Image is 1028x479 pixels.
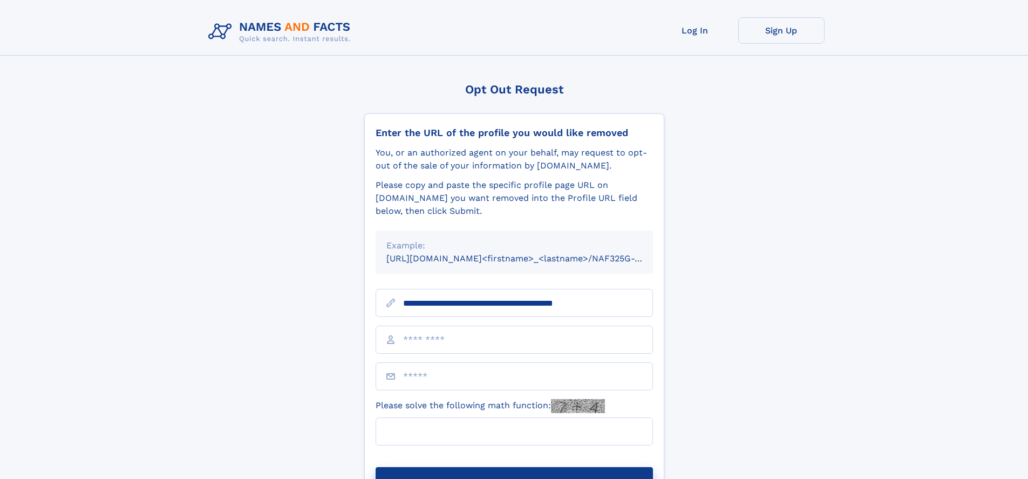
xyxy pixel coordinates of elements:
div: Opt Out Request [364,83,664,96]
div: Please copy and paste the specific profile page URL on [DOMAIN_NAME] you want removed into the Pr... [376,179,653,218]
div: Example: [386,239,642,252]
img: Logo Names and Facts [204,17,359,46]
div: You, or an authorized agent on your behalf, may request to opt-out of the sale of your informatio... [376,146,653,172]
label: Please solve the following math function: [376,399,605,413]
div: Enter the URL of the profile you would like removed [376,127,653,139]
a: Log In [652,17,738,44]
small: [URL][DOMAIN_NAME]<firstname>_<lastname>/NAF325G-xxxxxxxx [386,253,673,264]
a: Sign Up [738,17,825,44]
